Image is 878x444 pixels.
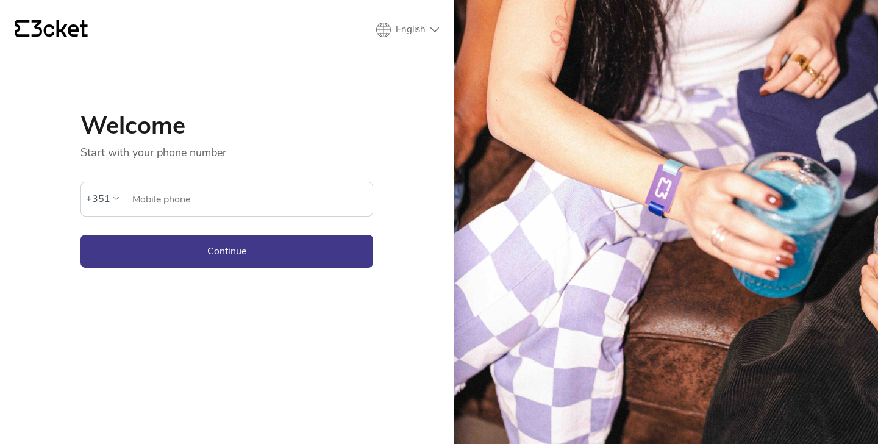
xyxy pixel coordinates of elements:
[80,113,373,138] h1: Welcome
[124,182,373,217] label: Mobile phone
[80,138,373,160] p: Start with your phone number
[86,190,110,208] div: +351
[132,182,373,216] input: Mobile phone
[15,20,29,37] g: {' '}
[15,20,88,40] a: {' '}
[80,235,373,268] button: Continue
